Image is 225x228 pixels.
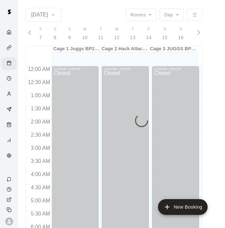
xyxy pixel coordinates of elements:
[141,24,157,43] button: F14
[29,132,52,138] span: 2:30 AM
[29,119,52,125] span: 2:00 AM
[62,24,77,43] button: S9
[114,34,120,41] p: 12
[77,24,93,43] button: M10
[132,26,134,33] span: T
[3,5,16,18] img: Swift logo
[29,145,52,151] span: 3:00 AM
[29,171,52,177] span: 4:00 AM
[194,34,200,41] p: 17
[189,24,205,43] button: 17
[1,174,18,184] a: Contact Us
[158,199,208,215] button: add
[109,24,125,43] button: W12
[130,34,136,41] p: 13
[29,211,52,217] span: 5:30 AM
[29,198,52,203] span: 5:00 AM
[173,24,189,43] button: S16
[104,67,147,71] div: 12:00 AM – 3:00 PM
[29,185,52,190] span: 4:30 AM
[34,24,48,43] button: F7
[125,24,141,43] button: T13
[68,26,71,33] span: S
[26,66,52,72] span: 12:00 AM
[115,26,119,33] span: W
[154,67,197,71] div: 12:00 AM – 3:00 PM
[1,205,18,215] div: Copy public page link
[162,34,168,41] p: 15
[29,106,52,111] span: 1:30 AM
[164,26,166,33] span: S
[98,34,104,41] p: 11
[146,34,152,41] p: 14
[54,26,56,33] span: S
[39,26,42,33] span: F
[68,34,71,41] p: 9
[157,24,173,43] button: S15
[54,34,56,41] p: 8
[39,34,42,41] p: 7
[179,26,182,33] span: S
[178,34,184,41] p: 16
[1,184,18,194] a: Visit help center
[54,67,97,71] div: 12:00 AM – 3:00 PM
[1,194,18,205] a: View public page
[93,24,109,43] button: T11
[26,80,52,85] span: 12:30 AM
[83,26,86,33] span: M
[147,26,150,33] span: F
[52,46,101,52] div: Cage 1 Juggs BP2 Baseball Juggs BP1 Softball
[100,26,102,33] span: T
[29,93,52,98] span: 1:00 AM
[29,158,52,164] span: 3:30 AM
[82,34,88,41] p: 10
[48,24,62,43] button: S8
[149,46,197,52] div: Cage 3 JUGGS BP1 Baseball
[101,46,149,52] div: Cage 2 Hack Attack Jr.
